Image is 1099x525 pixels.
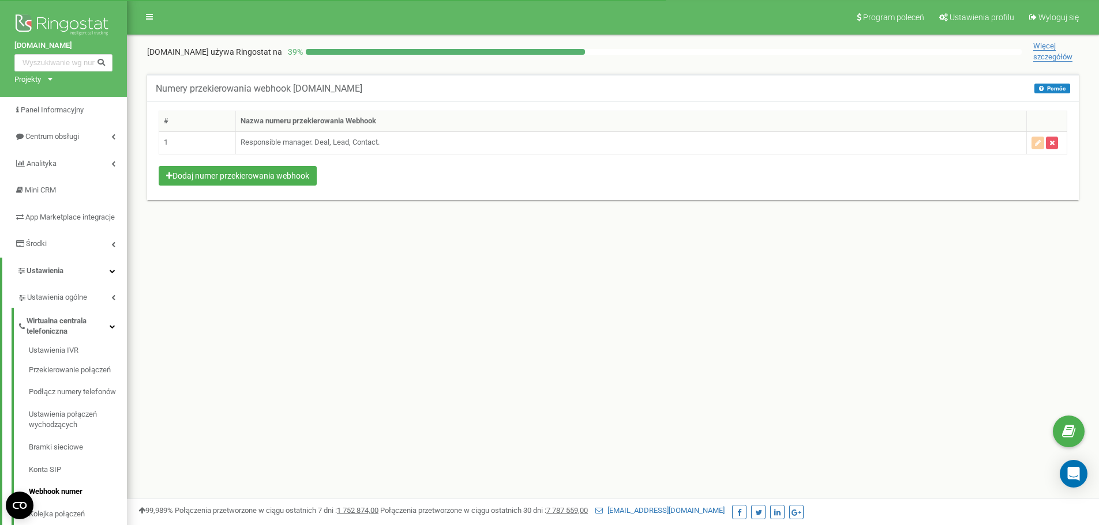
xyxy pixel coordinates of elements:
a: Ustawienia [2,258,127,285]
a: [EMAIL_ADDRESS][DOMAIN_NAME] [595,506,725,515]
span: Analityka [27,159,57,168]
a: Konta SIP [29,459,127,481]
span: Panel Informacyjny [21,105,84,114]
h5: Numery przekierowania webhook [DOMAIN_NAME] [156,84,362,94]
a: Bramki sieciowe [29,436,127,459]
td: Responsible manager. Deal, Lead, Contact. [235,131,1026,154]
button: Open CMP widget [6,492,33,519]
a: Podłącz numery telefonów [29,382,127,404]
p: [DOMAIN_NAME] [147,46,282,58]
td: 1 [159,131,236,154]
span: Ustawienia ogólne [27,292,87,303]
span: Mini CRM [25,186,56,194]
a: Ustawienia połączeń wychodzących [29,403,127,436]
a: Wirtualna centrala telefoniczna [17,308,127,342]
a: Ustawienia ogólne [17,284,127,308]
span: Ustawienia [27,266,63,275]
span: Połączenia przetworzone w ciągu ostatnich 30 dni : [380,506,588,515]
span: Centrum obsługi [25,132,79,141]
span: Więcej szczegółów [1033,41,1072,62]
span: 99,989% [138,506,173,515]
th: # [159,111,236,132]
span: Wyloguj się [1038,13,1079,22]
a: Webhook numer [29,481,127,504]
p: 39 % [282,46,306,58]
span: Połączenia przetworzone w ciągu ostatnich 7 dni : [175,506,378,515]
button: Pomóc [1034,84,1070,93]
div: Open Intercom Messenger [1060,460,1087,488]
u: 7 787 559,00 [546,506,588,515]
span: App Marketplace integracje [25,213,115,221]
a: Ustawienia IVR [29,346,127,360]
div: Projekty [14,74,41,85]
span: Środki [26,239,47,248]
span: Ustawienia profilu [950,13,1014,22]
th: Nazwa numeru przekierowania Webhook [235,111,1026,132]
a: Przekierowanie połączeń [29,359,127,382]
a: [DOMAIN_NAME] [14,40,112,51]
button: Dodaj numer przekierowania webhook [159,166,317,186]
u: 1 752 874,00 [337,506,378,515]
span: używa Ringostat na [211,47,282,56]
img: Ringostat logo [14,12,112,40]
input: Wyszukiwanie wg numeru [14,54,112,71]
span: Program poleceń [863,13,924,22]
span: Wirtualna centrala telefoniczna [27,316,110,337]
